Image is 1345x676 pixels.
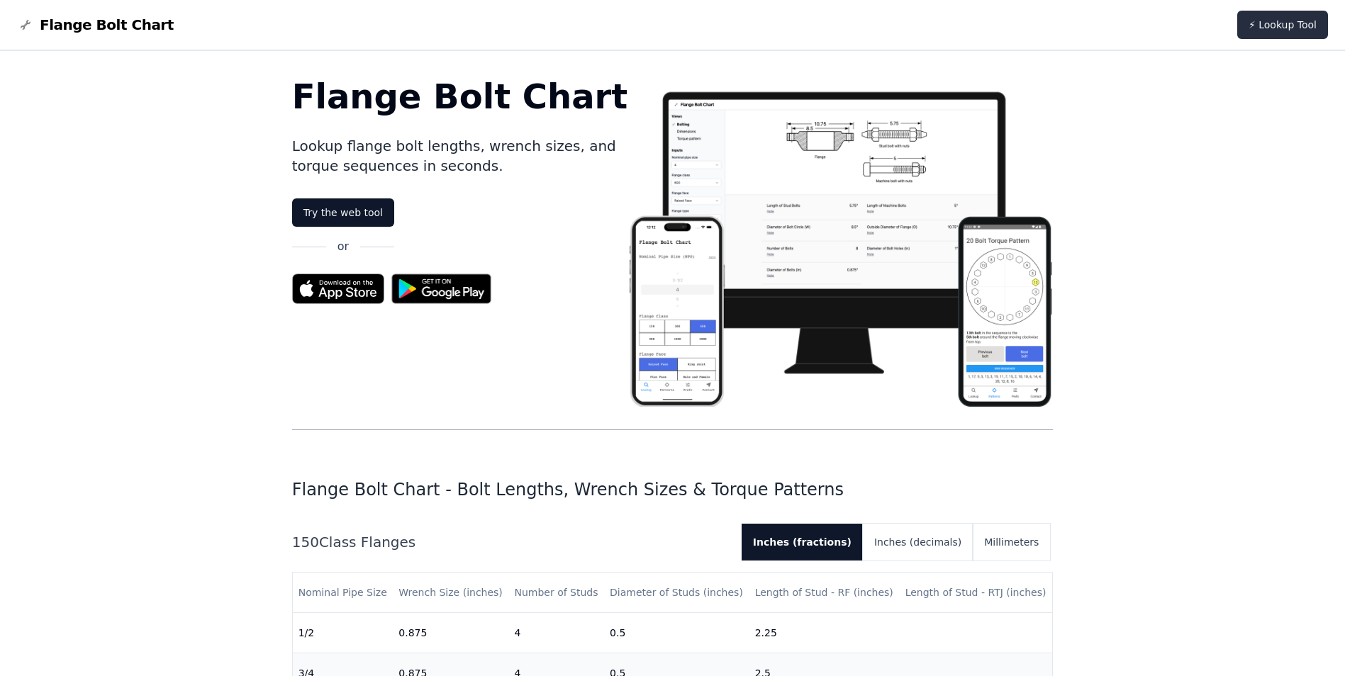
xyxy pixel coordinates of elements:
h2: 150 Class Flanges [292,532,730,552]
img: Flange bolt chart app screenshot [627,79,1053,407]
p: Lookup flange bolt lengths, wrench sizes, and torque sequences in seconds. [292,136,628,176]
p: or [337,238,349,255]
button: Inches (decimals) [863,524,973,560]
th: Length of Stud - RTJ (inches) [900,573,1053,613]
td: 1/2 [293,613,394,653]
h1: Flange Bolt Chart - Bolt Lengths, Wrench Sizes & Torque Patterns [292,478,1054,501]
a: Try the web tool [292,198,394,227]
span: Flange Bolt Chart [40,15,174,35]
td: 2.25 [749,613,900,653]
th: Length of Stud - RF (inches) [749,573,900,613]
th: Diameter of Studs (inches) [604,573,749,613]
th: Nominal Pipe Size [293,573,394,613]
img: Flange Bolt Chart Logo [17,16,34,33]
a: ⚡ Lookup Tool [1237,11,1328,39]
button: Millimeters [973,524,1050,560]
img: App Store badge for the Flange Bolt Chart app [292,274,384,304]
h1: Flange Bolt Chart [292,79,628,113]
a: Flange Bolt Chart LogoFlange Bolt Chart [17,15,174,35]
td: 4 [508,613,604,653]
img: Get it on Google Play [384,266,499,311]
th: Number of Studs [508,573,604,613]
button: Inches (fractions) [742,524,863,560]
th: Wrench Size (inches) [393,573,508,613]
td: 0.875 [393,613,508,653]
td: 0.5 [604,613,749,653]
